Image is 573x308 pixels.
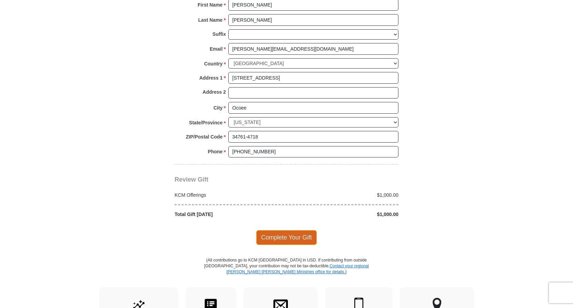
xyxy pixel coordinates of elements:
p: (All contributions go to KCM [GEOGRAPHIC_DATA] in USD. If contributing from outside [GEOGRAPHIC_D... [204,257,369,287]
div: KCM Offerings [171,192,287,198]
strong: Country [204,59,223,69]
strong: City [213,103,222,113]
a: Contact your regional [PERSON_NAME] [PERSON_NAME] Ministries office for details. [226,264,369,274]
div: $1,000.00 [286,192,402,198]
span: Review Gift [175,176,208,183]
strong: Suffix [212,29,226,39]
strong: Last Name [198,15,223,25]
strong: State/Province [189,118,222,127]
strong: Address 1 [199,73,223,83]
strong: ZIP/Postal Code [186,132,223,142]
strong: Address 2 [202,87,226,97]
span: Complete Your Gift [256,230,317,245]
strong: Phone [208,147,223,156]
div: $1,000.00 [286,211,402,218]
strong: Email [210,44,222,54]
div: Total Gift [DATE] [171,211,287,218]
